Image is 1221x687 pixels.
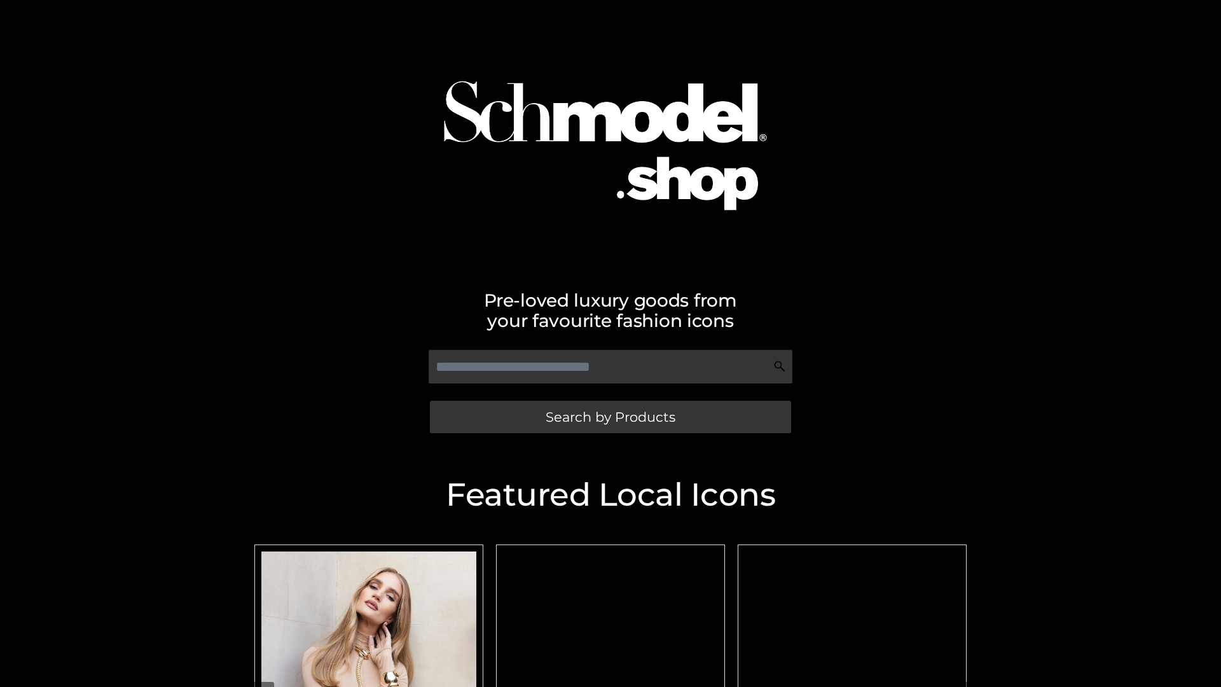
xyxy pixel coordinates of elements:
h2: Featured Local Icons​ [248,479,973,511]
h2: Pre-loved luxury goods from your favourite fashion icons [248,290,973,331]
img: Search Icon [773,360,786,373]
a: Search by Products [430,401,791,433]
span: Search by Products [546,410,675,424]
